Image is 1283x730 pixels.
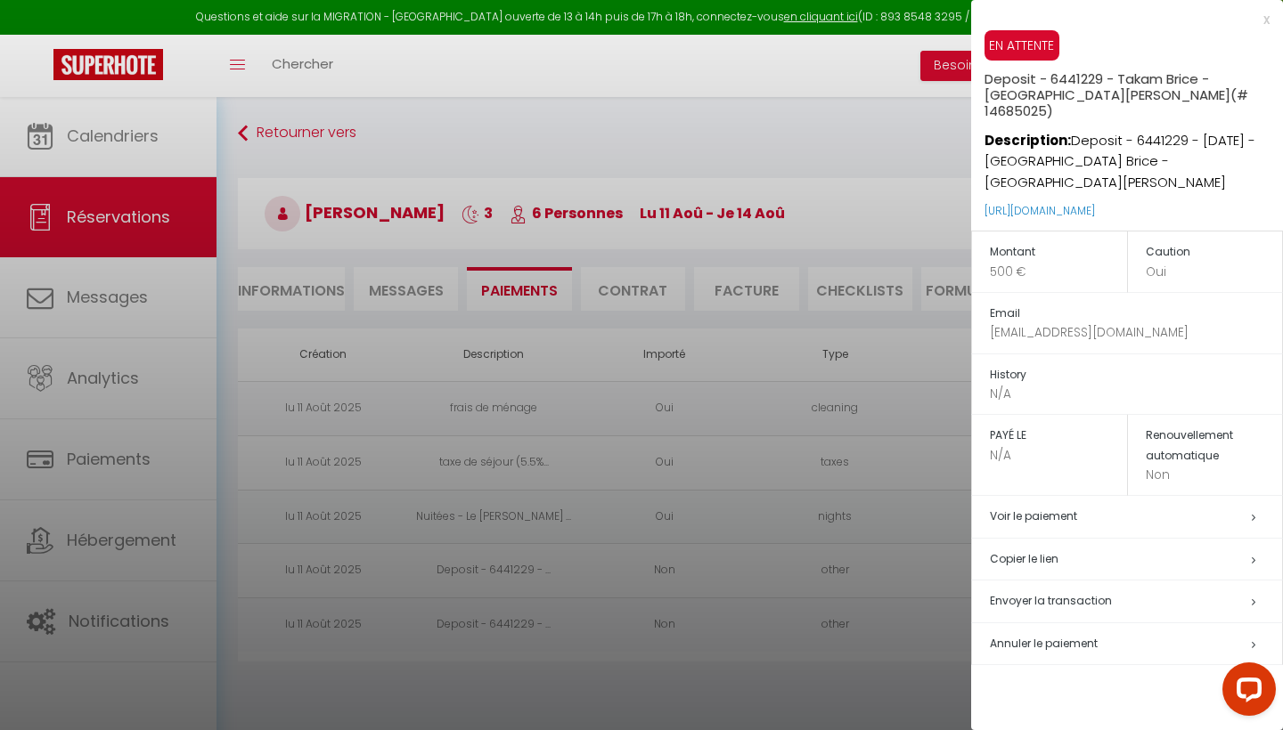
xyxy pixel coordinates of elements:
h5: Renouvellement automatique [1146,426,1283,466]
h5: Email [990,304,1282,324]
span: Annuler le paiement [990,636,1098,651]
h5: History [990,365,1282,385]
span: (# 14685025) [985,85,1248,120]
p: Deposit - 6441229 - [DATE] - [GEOGRAPHIC_DATA] Brice - [GEOGRAPHIC_DATA][PERSON_NAME] [985,119,1283,193]
div: x [971,9,1270,30]
p: N/A [990,446,1127,465]
strong: Description: [985,131,1071,150]
p: Oui [1146,263,1283,281]
p: N/A [990,385,1282,403]
h5: Caution [1146,242,1283,263]
h5: Montant [990,242,1127,263]
p: 500 € [990,263,1127,281]
p: Non [1146,466,1283,484]
span: Envoyer la transaction [990,593,1112,608]
iframe: LiveChat chat widget [1208,655,1283,730]
a: [URL][DOMAIN_NAME] [985,203,1095,218]
h5: PAYÉ LE [990,426,1127,446]
p: [EMAIL_ADDRESS][DOMAIN_NAME] [990,323,1282,342]
span: EN ATTENTE [985,30,1059,61]
h5: Deposit - 6441229 - Takam Brice - [GEOGRAPHIC_DATA][PERSON_NAME] [985,61,1283,119]
h5: Copier le lien [990,549,1282,570]
a: Voir le paiement [990,508,1077,523]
